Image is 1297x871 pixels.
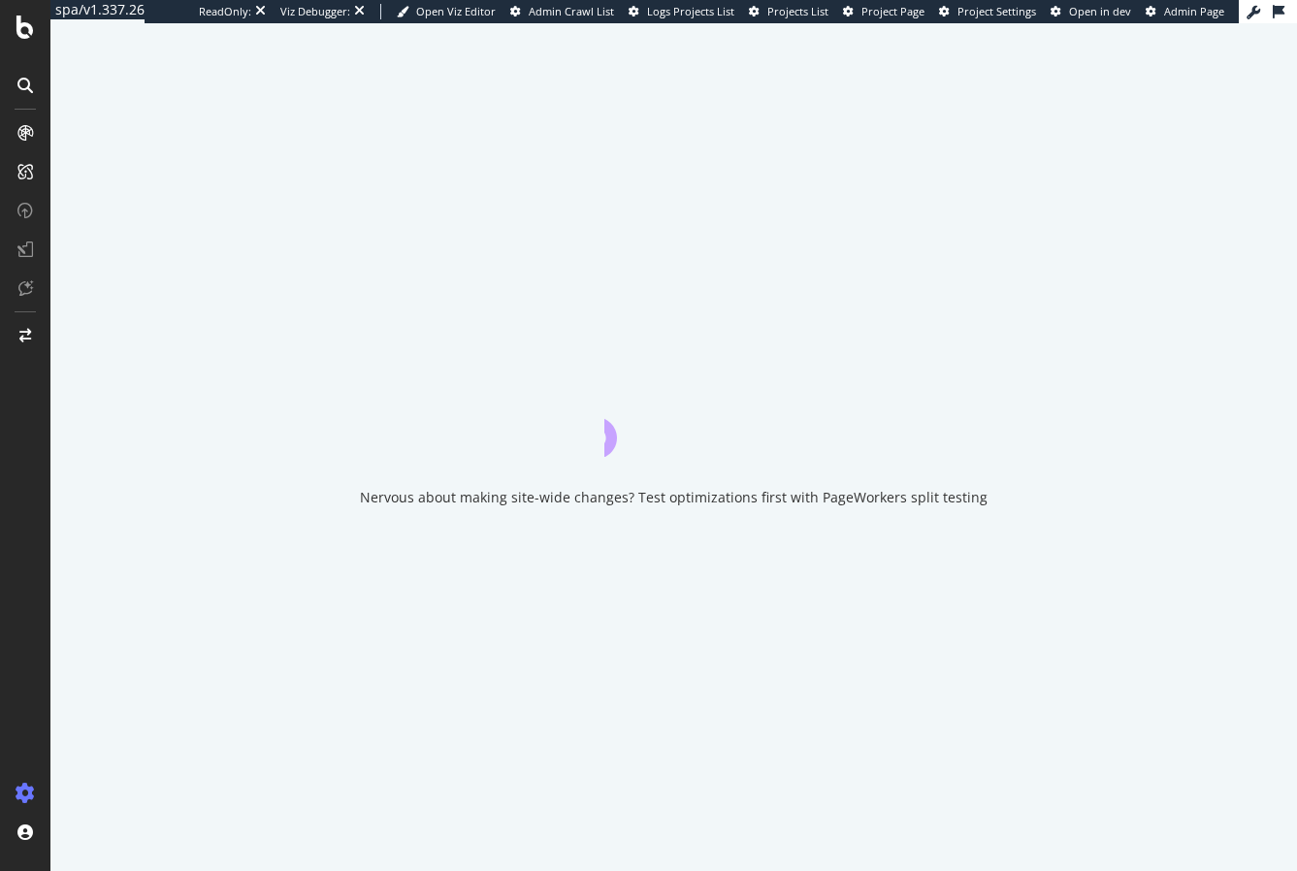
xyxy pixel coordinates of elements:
[416,4,496,18] span: Open Viz Editor
[1146,4,1224,19] a: Admin Page
[749,4,828,19] a: Projects List
[397,4,496,19] a: Open Viz Editor
[529,4,614,18] span: Admin Crawl List
[1051,4,1131,19] a: Open in dev
[199,4,251,19] div: ReadOnly:
[360,488,988,507] div: Nervous about making site-wide changes? Test optimizations first with PageWorkers split testing
[767,4,828,18] span: Projects List
[957,4,1036,18] span: Project Settings
[861,4,924,18] span: Project Page
[939,4,1036,19] a: Project Settings
[647,4,734,18] span: Logs Projects List
[1164,4,1224,18] span: Admin Page
[629,4,734,19] a: Logs Projects List
[1069,4,1131,18] span: Open in dev
[510,4,614,19] a: Admin Crawl List
[280,4,350,19] div: Viz Debugger:
[604,387,744,457] div: animation
[843,4,924,19] a: Project Page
